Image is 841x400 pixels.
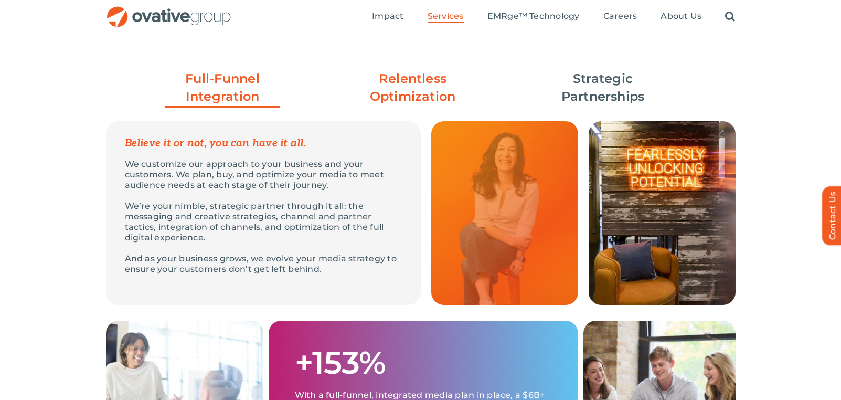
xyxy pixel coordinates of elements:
a: Full-Funnel Integration [165,70,280,111]
a: Careers [603,11,637,23]
p: We customize our approach to your business and your customers. We plan, buy, and optimize your me... [125,159,402,191]
a: Strategic Partnerships [545,70,661,106]
h1: +153% [295,346,386,380]
a: Impact [372,11,403,23]
span: Services [428,11,464,22]
p: We’re your nimble, strategic partner through it all: the messaging and creative strategies, chann... [125,201,402,243]
ul: Post Filters [106,65,736,111]
a: Relentless Optimization [355,70,471,106]
img: Media – Grid Quote 1 [431,121,578,305]
a: Search [725,11,735,23]
span: Impact [372,11,403,22]
span: About Us [661,11,701,22]
a: OG_Full_horizontal_RGB [106,5,232,15]
img: Media – Grid 1 [589,121,736,305]
p: Believe it or not, you can have it all. [125,138,402,149]
span: EMRge™ Technology [487,11,580,22]
a: About Us [661,11,701,23]
p: And as your business grows, we evolve your media strategy to ensure your customers don’t get left... [125,254,402,275]
a: EMRge™ Technology [487,11,580,23]
a: Services [428,11,464,23]
span: Careers [603,11,637,22]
